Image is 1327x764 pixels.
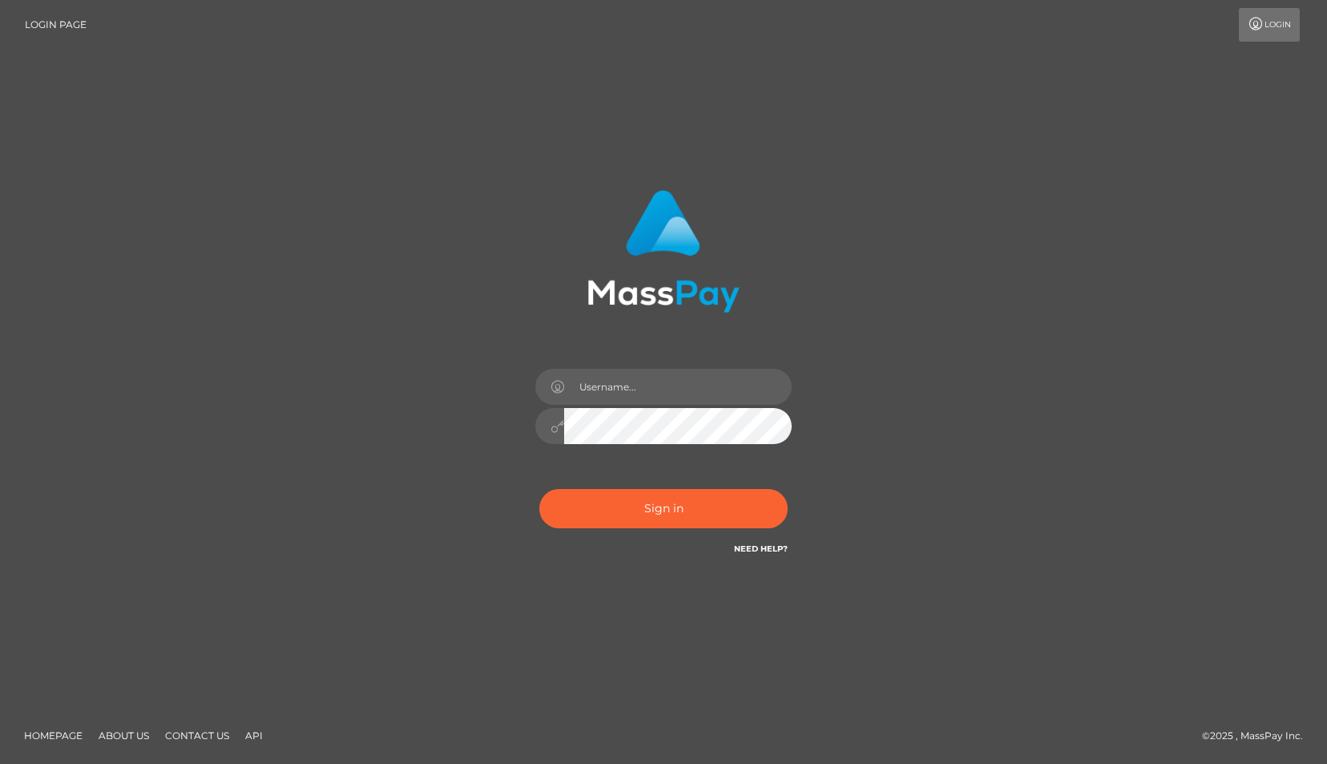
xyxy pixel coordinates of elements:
a: Contact Us [159,723,236,748]
button: Sign in [539,489,788,528]
a: About Us [92,723,155,748]
a: API [239,723,269,748]
img: MassPay Login [587,190,740,313]
a: Login Page [25,8,87,42]
a: Login [1239,8,1300,42]
div: © 2025 , MassPay Inc. [1202,727,1315,745]
a: Need Help? [734,544,788,554]
input: Username... [564,369,792,405]
a: Homepage [18,723,89,748]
